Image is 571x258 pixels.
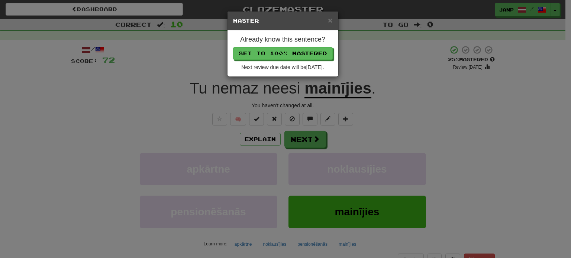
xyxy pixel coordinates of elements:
[233,17,333,25] h5: Master
[233,47,333,60] button: Set to 100% Mastered
[233,36,333,43] h4: Already know this sentence?
[233,63,333,71] div: Next review due date will be [DATE] .
[328,16,332,24] button: Close
[328,16,332,25] span: ×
